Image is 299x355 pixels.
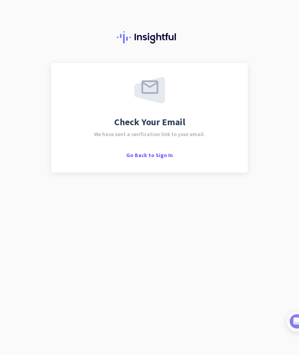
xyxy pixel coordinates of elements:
img: email-sent [134,77,165,103]
span: We have sent a verification link to your email. [94,131,205,137]
img: Insightful [117,31,182,44]
span: Go Back to Sign In [126,152,173,159]
span: Check Your Email [114,117,185,127]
